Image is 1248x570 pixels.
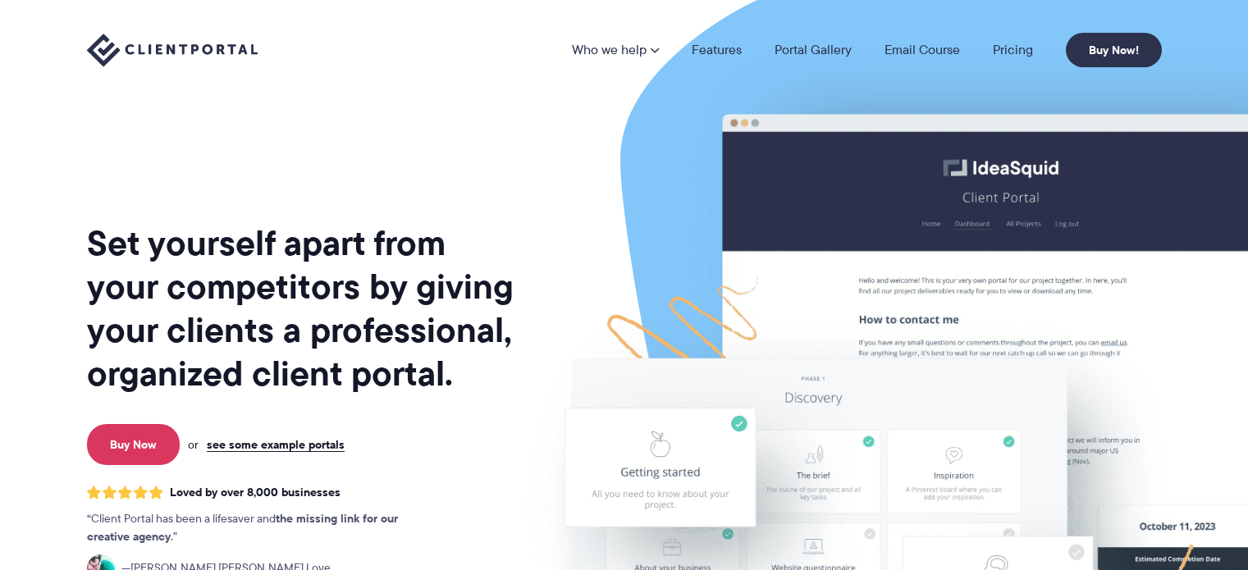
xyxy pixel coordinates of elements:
span: or [188,437,199,452]
a: Buy Now [87,424,180,465]
a: Portal Gallery [775,43,852,57]
a: Buy Now! [1066,33,1162,67]
a: Pricing [993,43,1033,57]
a: Features [692,43,742,57]
a: Who we help [572,43,659,57]
a: see some example portals [207,437,345,452]
strong: the missing link for our creative agency [87,509,398,545]
h1: Set yourself apart from your competitors by giving your clients a professional, organized client ... [87,221,517,395]
p: Client Portal has been a lifesaver and . [87,510,432,546]
a: Email Course [885,43,960,57]
span: Loved by over 8,000 businesses [170,486,341,499]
